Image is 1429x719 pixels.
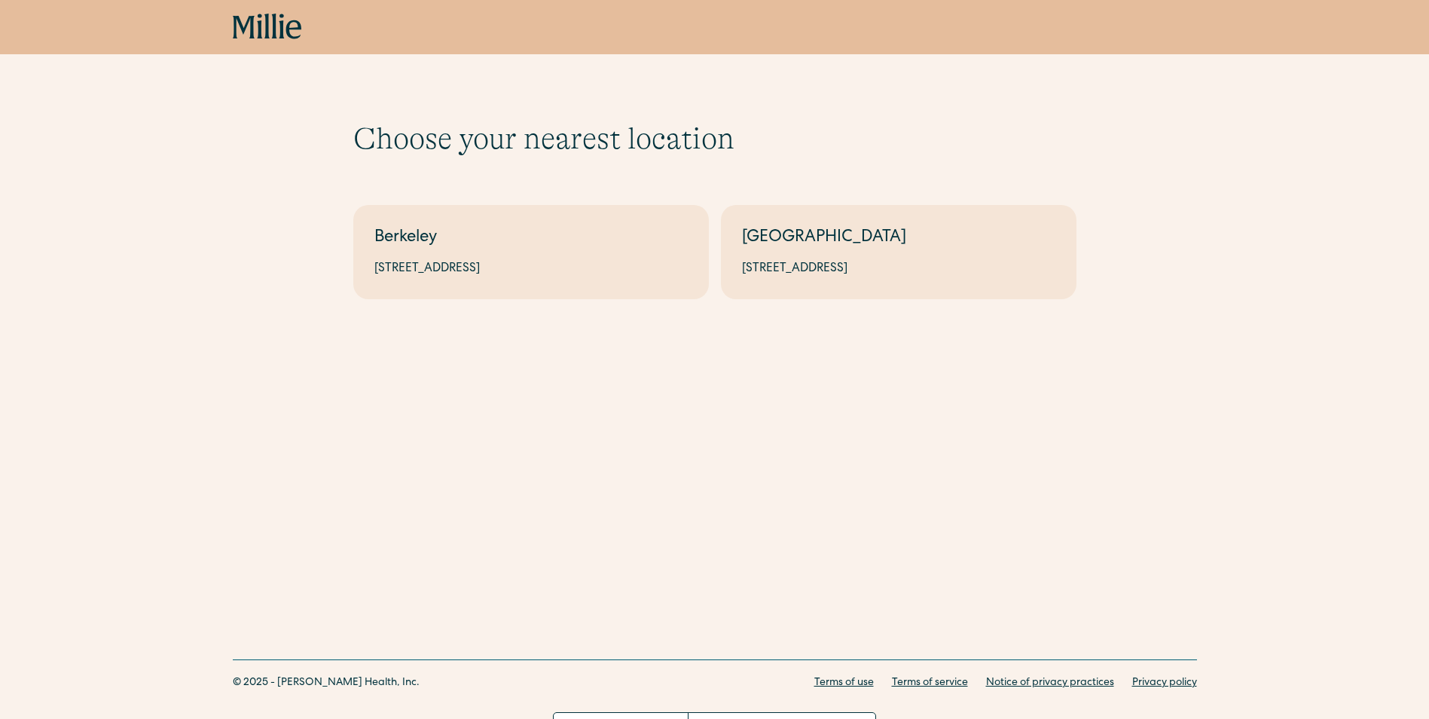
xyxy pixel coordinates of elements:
[986,675,1114,691] a: Notice of privacy practices
[353,121,1076,157] h1: Choose your nearest location
[374,260,688,278] div: [STREET_ADDRESS]
[742,260,1055,278] div: [STREET_ADDRESS]
[892,675,968,691] a: Terms of service
[233,675,420,691] div: © 2025 - [PERSON_NAME] Health, Inc.
[353,205,709,299] a: Berkeley[STREET_ADDRESS]
[374,226,688,251] div: Berkeley
[814,675,874,691] a: Terms of use
[1132,675,1197,691] a: Privacy policy
[742,226,1055,251] div: [GEOGRAPHIC_DATA]
[721,205,1076,299] a: [GEOGRAPHIC_DATA][STREET_ADDRESS]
